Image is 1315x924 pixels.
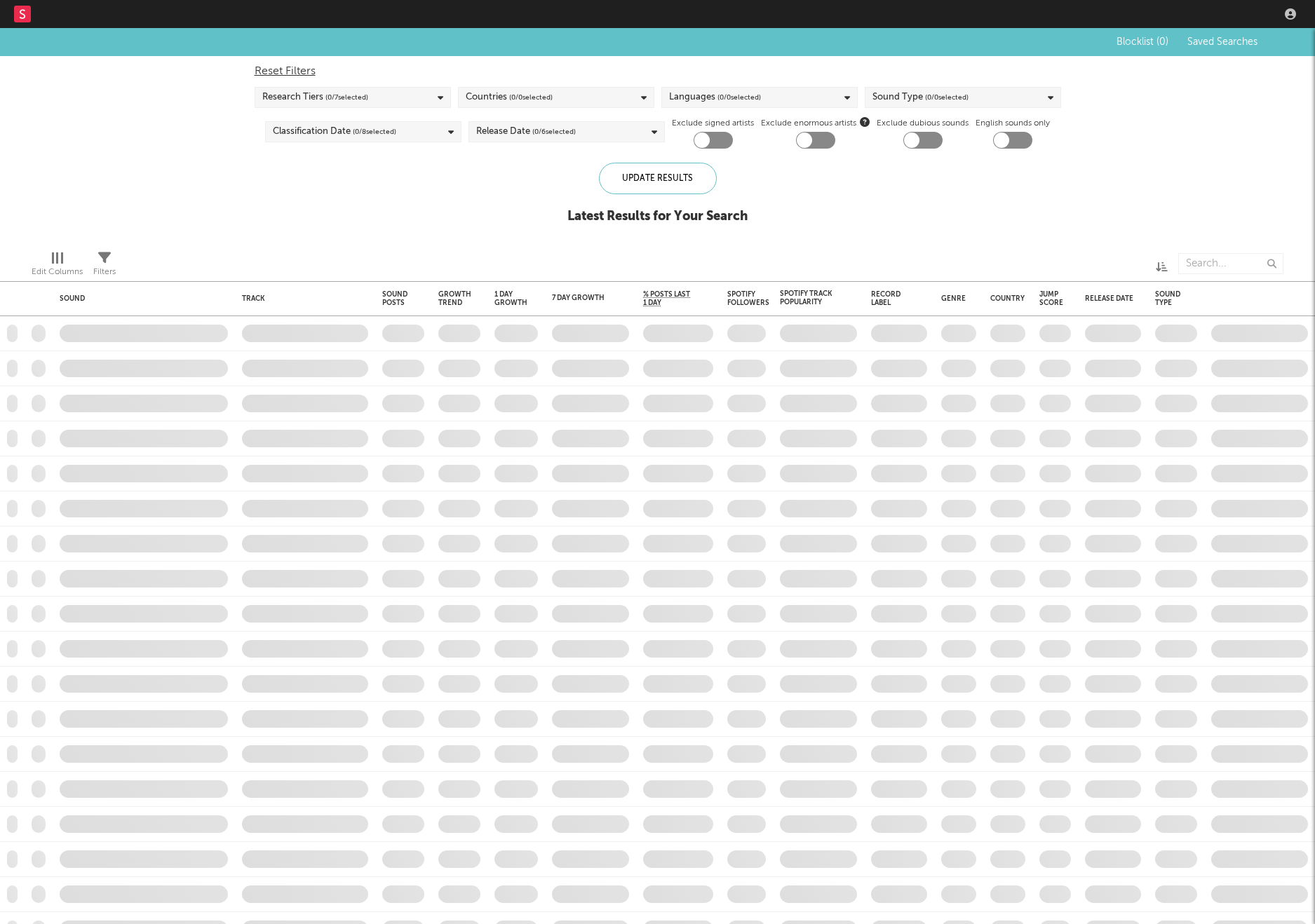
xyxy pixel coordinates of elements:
[242,294,361,303] div: Track
[567,208,748,225] div: Latest Results for Your Search
[325,89,368,106] span: ( 0 / 7 selected)
[599,163,717,194] div: Update Results
[466,89,553,106] div: Countries
[476,123,576,140] div: Release Date
[382,290,407,307] div: Sound Posts
[669,89,761,106] div: Languages
[871,290,906,307] div: Record Label
[494,290,527,307] div: 1 Day Growth
[255,63,1061,80] div: Reset Filters
[1117,37,1168,47] span: Blocklist
[438,290,473,307] div: Growth Trend
[1178,253,1283,274] input: Search...
[941,294,966,303] div: Genre
[860,115,870,128] button: Exclude enormous artists
[1039,290,1063,307] div: Jump Score
[32,264,83,280] div: Edit Columns
[761,115,870,132] span: Exclude enormous artists
[727,290,769,307] div: Spotify Followers
[717,89,761,106] span: ( 0 / 0 selected)
[509,89,553,106] span: ( 0 / 0 selected)
[1183,36,1260,48] button: Saved Searches
[273,123,396,140] div: Classification Date
[60,294,221,303] div: Sound
[877,115,969,132] label: Exclude dubious sounds
[532,123,576,140] span: ( 0 / 6 selected)
[990,294,1025,303] div: Country
[93,246,116,287] div: Filters
[925,89,969,106] span: ( 0 / 0 selected)
[1156,37,1168,47] span: ( 0 )
[1085,294,1134,303] div: Release Date
[262,89,368,106] div: Research Tiers
[872,89,969,106] div: Sound Type
[32,246,83,287] div: Edit Columns
[780,290,836,306] div: Spotify Track Popularity
[643,290,692,307] span: % Posts Last 1 Day
[1187,37,1260,47] span: Saved Searches
[93,264,116,280] div: Filters
[353,123,396,140] span: ( 0 / 8 selected)
[1155,290,1180,307] div: Sound Type
[552,294,608,302] div: 7 Day Growth
[672,115,754,132] label: Exclude signed artists
[976,115,1050,132] label: English sounds only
